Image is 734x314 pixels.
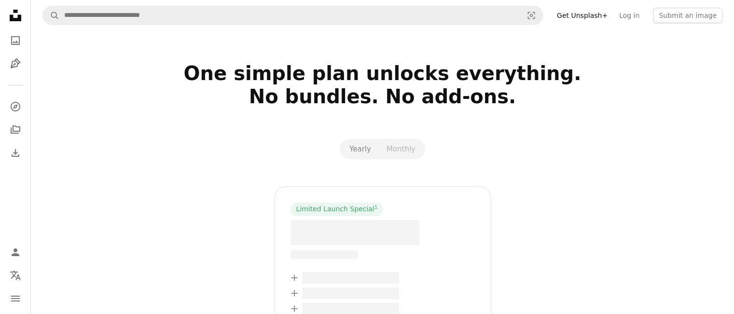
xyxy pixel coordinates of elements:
[653,8,722,23] button: Submit an image
[6,97,25,116] a: Explore
[6,6,25,27] a: Home — Unsplash
[374,204,378,210] sup: 1
[43,6,59,25] button: Search Unsplash
[6,243,25,262] a: Log in / Sign up
[6,143,25,163] a: Download History
[613,8,645,23] a: Log in
[379,141,423,157] button: Monthly
[342,141,379,157] button: Yearly
[551,8,613,23] a: Get Unsplash+
[6,54,25,73] a: Illustrations
[72,62,693,131] h2: One simple plan unlocks everything. No bundles. No add-ons.
[6,266,25,285] button: Language
[302,287,399,299] span: – –––– –––– ––– ––– –––– ––––
[291,203,384,216] div: Limited Launch Special
[291,250,359,259] span: –– –––– –––– –––– ––
[6,120,25,139] a: Collections
[291,220,420,245] span: – –––– ––––.
[373,205,380,214] a: 1
[302,272,399,284] span: – –––– –––– ––– ––– –––– ––––
[6,289,25,308] button: Menu
[6,31,25,50] a: Photos
[42,6,543,25] form: Find visuals sitewide
[520,6,543,25] button: Visual search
